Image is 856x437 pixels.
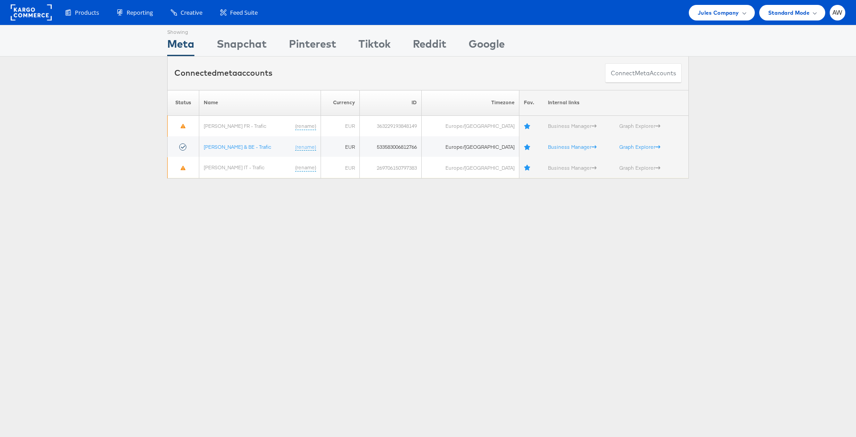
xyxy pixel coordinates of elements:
span: Feed Suite [230,8,258,17]
a: [PERSON_NAME] IT - Trafic [204,163,264,170]
th: Timezone [421,90,519,115]
th: Status [168,90,199,115]
div: Showing [167,25,194,36]
div: Meta [167,36,194,56]
span: Reporting [127,8,153,17]
a: Graph Explorer [619,123,660,129]
a: Business Manager [548,123,597,129]
td: 363229193848149 [360,115,421,136]
td: 269706150797383 [360,157,421,178]
td: 533583006812766 [360,136,421,157]
div: Tiktok [358,36,391,56]
span: meta [635,69,650,78]
td: Europe/[GEOGRAPHIC_DATA] [421,115,519,136]
a: Graph Explorer [619,164,660,171]
th: Currency [321,90,359,115]
div: Pinterest [289,36,336,56]
a: [PERSON_NAME] & BE - Trafic [204,143,271,150]
div: Connected accounts [174,67,272,79]
td: Europe/[GEOGRAPHIC_DATA] [421,157,519,178]
a: [PERSON_NAME] FR - Trafic [204,122,266,129]
a: (rename) [295,143,316,151]
a: (rename) [295,122,316,130]
td: EUR [321,157,359,178]
button: ConnectmetaAccounts [605,63,682,83]
div: Snapchat [217,36,267,56]
th: Name [199,90,321,115]
span: Products [75,8,99,17]
td: Europe/[GEOGRAPHIC_DATA] [421,136,519,157]
a: Business Manager [548,143,597,150]
a: (rename) [295,163,316,171]
a: Graph Explorer [619,143,660,150]
span: Jules Company [698,8,739,17]
a: Business Manager [548,164,597,171]
td: EUR [321,136,359,157]
span: AW [832,10,843,16]
td: EUR [321,115,359,136]
span: Creative [181,8,202,17]
th: ID [360,90,421,115]
span: meta [217,68,237,78]
div: Reddit [413,36,446,56]
div: Google [469,36,505,56]
span: Standard Mode [768,8,810,17]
